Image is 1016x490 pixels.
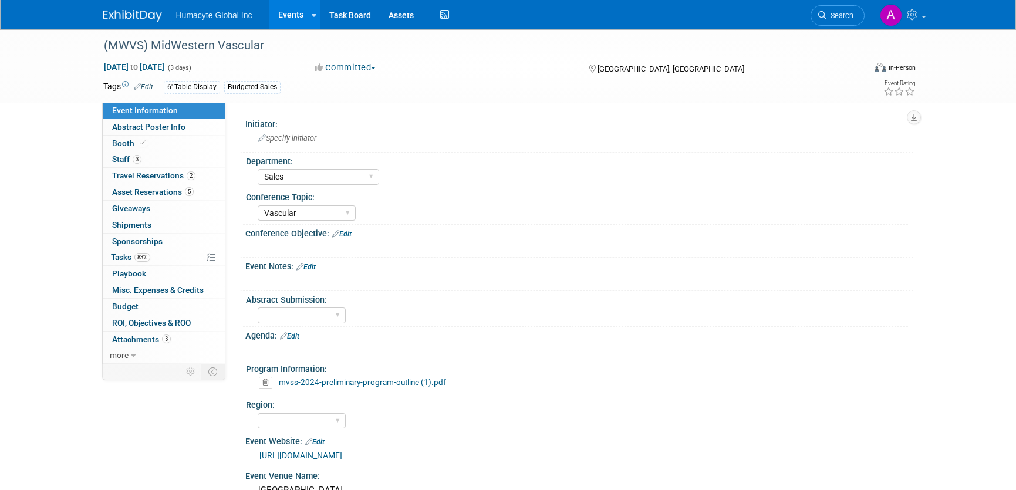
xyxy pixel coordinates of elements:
a: Asset Reservations5 [103,184,225,200]
a: Staff3 [103,151,225,167]
div: Program Information: [246,360,908,375]
a: Shipments [103,217,225,233]
a: mvss-2024-preliminary-program-outline (1).pdf [279,377,446,387]
span: Staff [112,154,141,164]
div: (MWVS) MidWestern Vascular [100,35,847,56]
span: Search [826,11,853,20]
span: Sponsorships [112,236,163,246]
a: Tasks83% [103,249,225,265]
div: Agenda: [245,327,913,342]
div: In-Person [888,63,916,72]
button: Committed [310,62,380,74]
img: ExhibitDay [103,10,162,22]
img: Adrian Diazgonsen [880,4,902,26]
div: Initiator: [245,116,913,130]
span: (3 days) [167,64,191,72]
div: Event Venue Name: [245,467,913,482]
a: [URL][DOMAIN_NAME] [259,451,342,460]
span: Attachments [112,334,171,344]
a: Booth [103,136,225,151]
div: Conference Objective: [245,225,913,240]
span: 3 [133,155,141,164]
td: Tags [103,80,153,94]
a: Sponsorships [103,234,225,249]
td: Personalize Event Tab Strip [181,364,201,379]
span: Humacyte Global Inc [176,11,252,20]
a: Giveaways [103,201,225,217]
span: [GEOGRAPHIC_DATA], [GEOGRAPHIC_DATA] [598,65,744,73]
a: Travel Reservations2 [103,168,225,184]
span: 83% [134,253,150,262]
a: Misc. Expenses & Credits [103,282,225,298]
div: Event Website: [245,432,913,448]
span: Shipments [112,220,151,229]
i: Booth reservation complete [140,140,146,146]
span: Abstract Poster Info [112,122,185,131]
span: ROI, Objectives & ROO [112,318,191,327]
a: Search [811,5,865,26]
span: 3 [162,334,171,343]
td: Toggle Event Tabs [201,364,225,379]
a: ROI, Objectives & ROO [103,315,225,331]
div: Abstract Submission: [246,291,908,306]
span: 5 [185,187,194,196]
a: Attachments3 [103,332,225,347]
a: Playbook [103,266,225,282]
span: Budget [112,302,139,311]
div: Department: [246,153,908,167]
a: Edit [305,438,325,446]
a: Edit [296,263,316,271]
div: Region: [246,396,908,411]
a: Edit [332,230,352,238]
span: [DATE] [DATE] [103,62,165,72]
span: Event Information [112,106,178,115]
span: Giveaways [112,204,150,213]
span: to [129,62,140,72]
span: Asset Reservations [112,187,194,197]
a: more [103,347,225,363]
span: Playbook [112,269,146,278]
div: 6' Table Display [164,81,220,93]
span: Misc. Expenses & Credits [112,285,204,295]
div: Budgeted-Sales [224,81,281,93]
a: Event Information [103,103,225,119]
div: Event Format [795,61,916,79]
span: more [110,350,129,360]
a: Abstract Poster Info [103,119,225,135]
div: Event Notes: [245,258,913,273]
span: 2 [187,171,195,180]
span: Travel Reservations [112,171,195,180]
a: Delete attachment? [259,379,277,387]
span: Booth [112,138,148,148]
span: Tasks [111,252,150,262]
a: Edit [134,83,153,91]
a: Budget [103,299,225,315]
a: Edit [280,332,299,340]
span: Specify initiator [258,134,316,143]
div: Event Rating [883,80,915,86]
div: Conference Topic: [246,188,908,203]
img: Format-Inperson.png [875,63,886,72]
